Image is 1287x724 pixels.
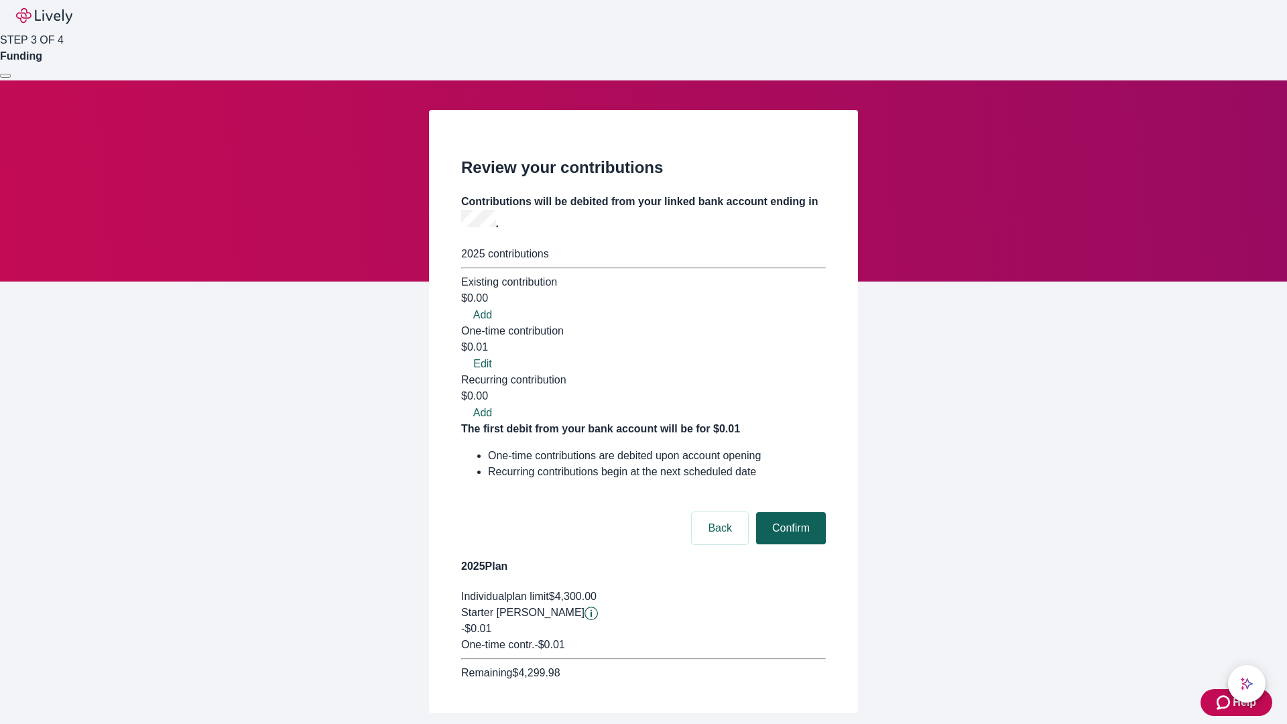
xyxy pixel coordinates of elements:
button: Edit [461,356,504,372]
svg: Starter penny details [585,607,598,620]
button: Add [461,405,504,421]
button: Back [692,512,748,544]
h4: 2025 Plan [461,558,826,575]
span: - $0.01 [534,639,564,650]
strong: The first debit from your bank account will be for $0.01 [461,423,740,434]
button: Lively will contribute $0.01 to establish your account [585,607,598,620]
button: Confirm [756,512,826,544]
button: Add [461,307,504,323]
span: One-time contr. [461,639,534,650]
button: chat [1228,665,1266,703]
svg: Zendesk support icon [1217,695,1233,711]
div: $0.00 [461,388,826,404]
span: $4,299.98 [512,667,560,678]
span: $4,300.00 [549,591,597,602]
span: -$0.01 [461,623,491,634]
div: One-time contribution [461,323,826,339]
span: Individual plan limit [461,591,549,602]
div: 2025 contributions [461,246,826,262]
li: One-time contributions are debited upon account opening [488,448,826,464]
h2: Review your contributions [461,156,826,180]
button: Zendesk support iconHelp [1201,689,1272,716]
svg: Lively AI Assistant [1240,677,1253,690]
span: Starter [PERSON_NAME] [461,607,585,618]
div: $0.00 [461,290,826,306]
img: Lively [16,8,72,24]
span: Remaining [461,667,512,678]
div: Recurring contribution [461,372,826,388]
li: Recurring contributions begin at the next scheduled date [488,464,826,480]
span: Help [1233,695,1256,711]
div: $0.01 [461,339,826,355]
h4: Contributions will be debited from your linked bank account ending in . [461,194,826,232]
div: Existing contribution [461,274,826,290]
